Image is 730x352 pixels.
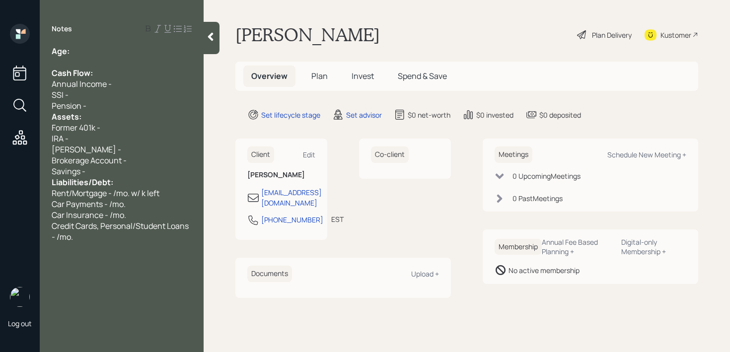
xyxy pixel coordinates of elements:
span: Invest [352,70,374,81]
span: Savings - [52,166,85,177]
h6: Meetings [495,146,532,163]
div: Annual Fee Based Planning + [542,237,613,256]
h6: Membership [495,239,542,255]
img: retirable_logo.png [10,287,30,307]
span: Spend & Save [398,70,447,81]
span: [PERSON_NAME] - [52,144,121,155]
span: Former 401k - [52,122,100,133]
span: Plan [311,70,328,81]
div: Set advisor [346,110,382,120]
span: Liabilities/Debt: [52,177,113,188]
span: Age: [52,46,70,57]
span: Pension - [52,100,86,111]
h1: [PERSON_NAME] [235,24,380,46]
span: Rent/Mortgage - /mo. w/ k left [52,188,159,199]
span: SSI - [52,89,69,100]
div: Upload + [411,269,439,279]
h6: Co-client [371,146,409,163]
span: Assets: [52,111,81,122]
span: Cash Flow: [52,68,93,78]
div: EST [331,214,344,224]
div: Schedule New Meeting + [607,150,686,159]
div: $0 net-worth [408,110,450,120]
div: $0 deposited [539,110,581,120]
div: Kustomer [660,30,691,40]
div: Set lifecycle stage [261,110,320,120]
div: Digital-only Membership + [621,237,686,256]
span: Car Insurance - /mo. [52,210,126,220]
div: 0 Upcoming Meeting s [512,171,581,181]
div: Log out [8,319,32,328]
h6: [PERSON_NAME] [247,171,315,179]
span: Credit Cards, Personal/Student Loans - /mo. [52,220,190,242]
span: IRA - [52,133,69,144]
div: [PHONE_NUMBER] [261,214,323,225]
div: 0 Past Meeting s [512,193,563,204]
span: Car Payments - /mo. [52,199,126,210]
h6: Client [247,146,274,163]
span: Brokerage Account - [52,155,127,166]
span: Annual Income - [52,78,112,89]
div: [EMAIL_ADDRESS][DOMAIN_NAME] [261,187,322,208]
div: Plan Delivery [592,30,632,40]
div: $0 invested [476,110,513,120]
h6: Documents [247,266,292,282]
span: Overview [251,70,288,81]
div: No active membership [509,265,580,276]
label: Notes [52,24,72,34]
div: Edit [303,150,315,159]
